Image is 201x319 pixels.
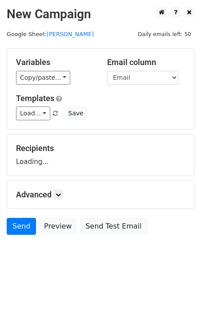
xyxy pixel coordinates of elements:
[16,190,185,200] h5: Advanced
[16,94,54,103] a: Templates
[135,29,194,39] span: Daily emails left: 50
[16,143,185,167] div: Loading...
[7,7,194,22] h2: New Campaign
[16,106,50,120] a: Load...
[47,31,94,37] a: [PERSON_NAME]
[38,218,77,235] a: Preview
[7,218,36,235] a: Send
[16,57,94,67] h5: Variables
[64,106,87,120] button: Save
[16,71,70,85] a: Copy/paste...
[16,143,185,153] h5: Recipients
[107,57,185,67] h5: Email column
[80,218,147,235] a: Send Test Email
[135,31,194,37] a: Daily emails left: 50
[7,31,94,37] small: Google Sheet:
